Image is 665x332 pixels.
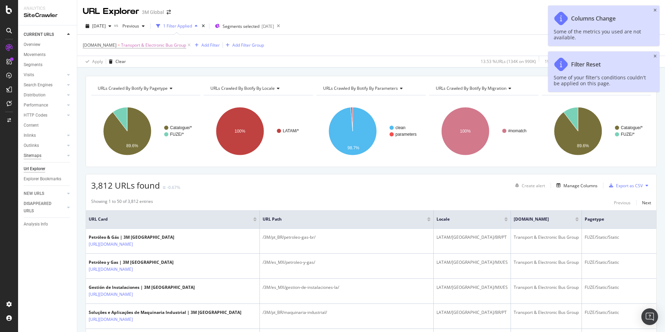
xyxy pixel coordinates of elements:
[542,101,651,161] svg: A chart.
[24,152,41,159] div: Sitemaps
[24,6,71,11] div: Analytics
[395,125,406,130] text: clean
[170,132,184,137] text: FUZE/*
[429,101,538,161] svg: A chart.
[91,180,160,191] span: 3,812 URLs found
[24,92,46,99] div: Distribution
[115,58,126,64] div: Clear
[24,142,65,149] a: Outlinks
[89,309,241,316] div: Soluções e Aplicações de Maquinaria Industrial | 3M [GEOGRAPHIC_DATA]
[436,85,506,91] span: URLs Crawled By Botify By migration
[89,284,195,291] div: Gestión de Instalaciones | 3M [GEOGRAPHIC_DATA]
[24,102,48,109] div: Performance
[436,284,508,291] div: LATAM/[GEOGRAPHIC_DATA]/MX/ES
[554,181,598,190] button: Manage Columns
[24,81,65,89] a: Search Engines
[83,42,117,48] span: [DOMAIN_NAME]
[436,309,508,316] div: LATAM/[GEOGRAPHIC_DATA]/BR/PT
[481,58,536,64] div: 13.53 % URLs ( 134K on 990K )
[24,132,65,139] a: Inlinks
[545,58,597,64] div: 19.77 % Visits ( 354K on 2M )
[654,8,657,13] div: close toast
[24,92,65,99] a: Distribution
[201,42,220,48] div: Add Filter
[24,221,72,228] a: Analysis Info
[642,200,651,206] div: Next
[232,42,264,48] div: Add Filter Group
[204,101,313,161] svg: A chart.
[91,101,200,161] div: A chart.
[571,15,616,22] div: Columns Change
[24,165,45,173] div: Url Explorer
[24,51,46,58] div: Movements
[89,241,133,248] a: [URL][DOMAIN_NAME]
[434,83,532,94] h4: URLs Crawled By Botify By migration
[563,183,598,189] div: Manage Columns
[98,85,168,91] span: URLs Crawled By Botify By pagetype
[121,40,186,50] span: Transport & Electronic Bus Group
[24,190,65,197] a: NEW URLS
[170,125,192,130] text: Catalogue/*
[235,129,246,134] text: 100%
[24,132,36,139] div: Inlinks
[614,200,631,206] div: Previous
[24,112,47,119] div: HTTP Codes
[522,183,545,189] div: Create alert
[83,21,114,32] button: [DATE]
[89,216,251,222] span: URL Card
[317,101,426,161] svg: A chart.
[24,102,65,109] a: Performance
[118,42,120,48] span: =
[322,83,419,94] h4: URLs Crawled By Botify By parameters
[24,175,72,183] a: Explorer Bookmarks
[210,85,275,91] span: URLs Crawled By Botify By locale
[514,309,579,316] div: Transport & Electronic Bus Group
[263,284,431,291] div: /3M/es_MX/gestion-de-instalaciones-la/
[167,184,180,190] div: -0.67%
[24,122,39,129] div: Content
[24,61,42,69] div: Segments
[89,316,133,323] a: [URL][DOMAIN_NAME]
[514,284,579,291] div: Transport & Electronic Bus Group
[92,58,103,64] div: Apply
[436,216,494,222] span: locale
[262,23,274,29] div: [DATE]
[621,125,643,130] text: Catalogue/*
[89,291,133,298] a: [URL][DOMAIN_NAME]
[512,180,545,191] button: Create alert
[621,132,635,137] text: FUZE/*
[114,22,120,28] span: vs
[436,234,508,240] div: LATAM/[GEOGRAPHIC_DATA]/BR/PT
[209,83,307,94] h4: URLs Crawled By Botify By locale
[508,128,527,133] text: #nomatch
[24,51,72,58] a: Movements
[614,198,631,207] button: Previous
[24,122,72,129] a: Content
[347,145,359,150] text: 98.7%
[24,61,72,69] a: Segments
[24,71,65,79] a: Visits
[24,200,65,215] a: DISAPPEARED URLS
[24,31,54,38] div: CURRENT URLS
[24,165,72,173] a: Url Explorer
[263,234,431,240] div: /3M/pt_BR/petroleo-gas-br/
[167,10,171,15] div: arrow-right-arrow-left
[106,56,126,67] button: Clear
[24,41,40,48] div: Overview
[547,83,645,94] h4: URLs Crawled By Botify By pagetype_cln
[554,74,647,86] div: Some of your filter's conditions couldn't be applied on this page.
[24,112,65,119] a: HTTP Codes
[223,23,259,29] span: Segments selected
[212,21,274,32] button: Segments selected[DATE]
[24,200,59,215] div: DISAPPEARED URLS
[24,221,48,228] div: Analysis Info
[24,41,72,48] a: Overview
[200,23,206,30] div: times
[514,259,579,266] div: Transport & Electronic Bus Group
[24,142,39,149] div: Outlinks
[126,143,138,148] text: 89.6%
[24,152,65,159] a: Sitemaps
